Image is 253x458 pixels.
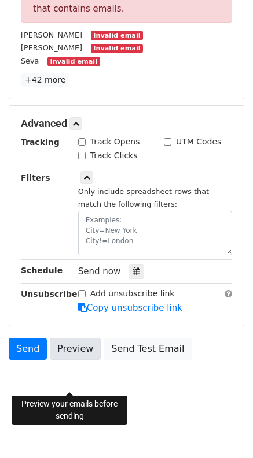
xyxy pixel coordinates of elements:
[12,396,127,425] div: Preview your emails before sending
[90,136,140,148] label: Track Opens
[21,31,82,39] small: [PERSON_NAME]
[50,338,101,360] a: Preview
[21,289,78,299] strong: Unsubscribe
[78,266,121,277] span: Send now
[21,57,39,65] small: Seva
[21,173,50,183] strong: Filters
[47,57,100,66] small: Invalid email
[21,117,232,130] h5: Advanced
[90,288,175,300] label: Add unsubscribe link
[195,403,253,458] iframe: Chat Widget
[91,31,143,40] small: Invalid email
[21,266,63,275] strong: Schedule
[78,187,209,209] small: Only include spreadsheet rows that match the following filters:
[21,73,69,87] a: +42 more
[21,137,60,147] strong: Tracking
[21,43,82,52] small: [PERSON_NAME]
[9,338,47,360] a: Send
[91,44,143,54] small: Invalid email
[104,338,192,360] a: Send Test Email
[176,136,221,148] label: UTM Codes
[78,303,182,313] a: Copy unsubscribe link
[90,150,138,162] label: Track Clicks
